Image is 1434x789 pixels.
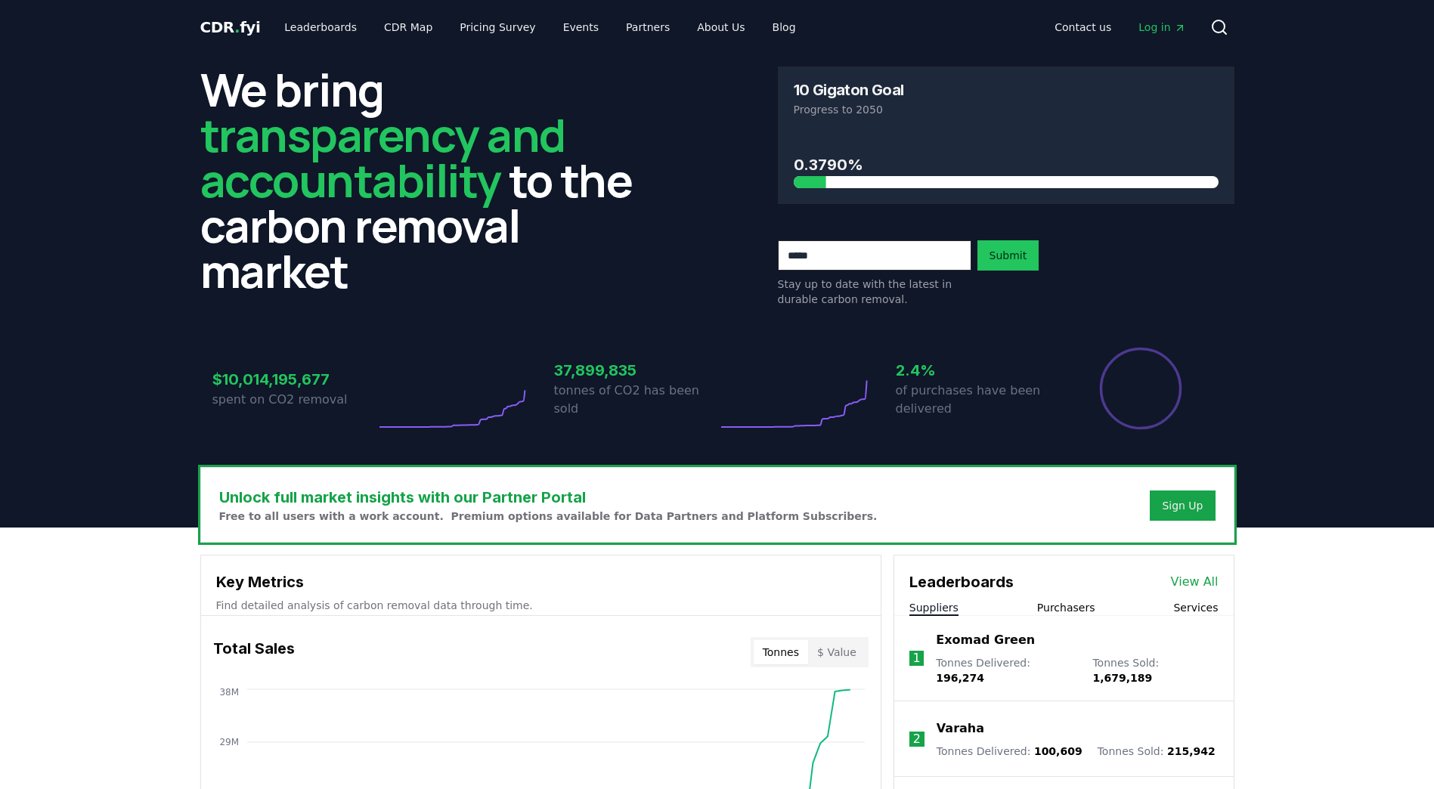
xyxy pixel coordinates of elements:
[219,486,878,509] h3: Unlock full market insights with our Partner Portal
[1037,600,1095,615] button: Purchasers
[200,104,565,211] span: transparency and accountability
[372,14,444,41] a: CDR Map
[1034,745,1082,757] span: 100,609
[212,391,376,409] p: spent on CO2 removal
[216,598,866,613] p: Find detailed analysis of carbon removal data through time.
[912,649,920,667] p: 1
[272,14,807,41] nav: Main
[808,640,866,664] button: $ Value
[909,600,959,615] button: Suppliers
[936,672,984,684] span: 196,274
[213,637,295,667] h3: Total Sales
[794,153,1219,176] h3: 0.3790%
[1173,600,1218,615] button: Services
[977,240,1039,271] button: Submit
[448,14,547,41] a: Pricing Survey
[200,67,657,293] h2: We bring to the carbon removal market
[216,571,866,593] h3: Key Metrics
[896,359,1059,382] h3: 2.4%
[778,277,971,307] p: Stay up to date with the latest in durable carbon removal.
[1150,490,1215,521] button: Sign Up
[554,359,717,382] h3: 37,899,835
[754,640,808,664] button: Tonnes
[937,719,984,738] a: Varaha
[219,737,239,747] tspan: 29M
[1138,20,1185,35] span: Log in
[551,14,611,41] a: Events
[794,82,904,97] h3: 10 Gigaton Goal
[896,382,1059,418] p: of purchases have been delivered
[234,18,240,36] span: .
[272,14,369,41] a: Leaderboards
[1098,744,1216,759] p: Tonnes Sold :
[1167,745,1216,757] span: 215,942
[760,14,808,41] a: Blog
[909,571,1014,593] h3: Leaderboards
[554,382,717,418] p: tonnes of CO2 has been sold
[936,631,1035,649] a: Exomad Green
[1042,14,1197,41] nav: Main
[913,730,921,748] p: 2
[1171,573,1219,591] a: View All
[1162,498,1203,513] a: Sign Up
[1092,655,1218,685] p: Tonnes Sold :
[219,687,239,698] tspan: 38M
[685,14,757,41] a: About Us
[794,102,1219,117] p: Progress to 2050
[614,14,682,41] a: Partners
[212,368,376,391] h3: $10,014,195,677
[1098,346,1183,431] div: Percentage of sales delivered
[1126,14,1197,41] a: Log in
[937,744,1082,759] p: Tonnes Delivered :
[200,17,261,38] a: CDR.fyi
[936,655,1077,685] p: Tonnes Delivered :
[200,18,261,36] span: CDR fyi
[219,509,878,524] p: Free to all users with a work account. Premium options available for Data Partners and Platform S...
[1042,14,1123,41] a: Contact us
[1092,672,1152,684] span: 1,679,189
